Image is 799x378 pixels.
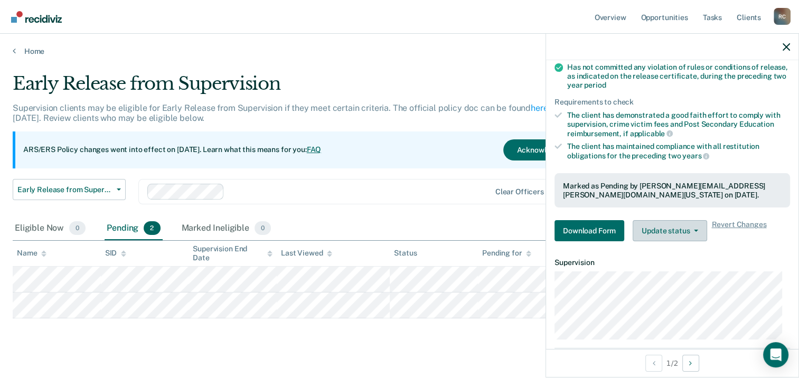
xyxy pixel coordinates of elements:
div: 1 / 2 [546,349,798,377]
div: Name [17,249,46,258]
button: Previous Opportunity [645,355,662,372]
div: The client has maintained compliance with all restitution obligations for the preceding two [567,142,790,160]
div: Status [394,249,417,258]
button: Next Opportunity [682,355,699,372]
div: Eligible Now [13,217,88,240]
span: period [584,81,606,89]
div: Open Intercom Messenger [763,342,788,367]
a: Home [13,46,786,56]
span: applicable [630,129,673,138]
span: 0 [69,221,86,235]
div: Marked Ineligible [180,217,274,240]
button: Acknowledge & Close [503,139,604,160]
div: Pending [105,217,162,240]
div: The client has demonstrated a good faith effort to comply with supervision, crime victim fees and... [567,111,790,138]
img: Recidiviz [11,11,62,23]
span: 2 [144,221,160,235]
div: Has not committed any violation of rules or conditions of release, as indicated on the release ce... [567,63,790,89]
div: SID [105,249,127,258]
div: Last Viewed [281,249,332,258]
button: Update status [633,220,707,241]
div: Pending for [482,249,531,258]
p: ARS/ERS Policy changes went into effect on [DATE]. Learn what this means for you: [23,145,321,155]
span: 0 [255,221,271,235]
div: Early Release from Supervision [13,73,612,103]
dt: Supervision [554,258,790,267]
a: Navigate to form link [554,220,628,241]
span: Revert Changes [711,220,766,241]
div: Clear officers [495,187,544,196]
div: Requirements to check [554,98,790,107]
p: Supervision clients may be eligible for Early Release from Supervision if they meet certain crite... [13,103,582,123]
button: Download Form [554,220,624,241]
span: Early Release from Supervision [17,185,112,194]
div: R C [774,8,791,25]
div: Marked as Pending by [PERSON_NAME][EMAIL_ADDRESS][PERSON_NAME][DOMAIN_NAME][US_STATE] on [DATE]. [563,182,782,200]
div: Supervision End Date [193,244,272,262]
button: Profile dropdown button [774,8,791,25]
a: here [531,103,548,113]
a: FAQ [307,145,322,154]
span: years [682,152,709,160]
